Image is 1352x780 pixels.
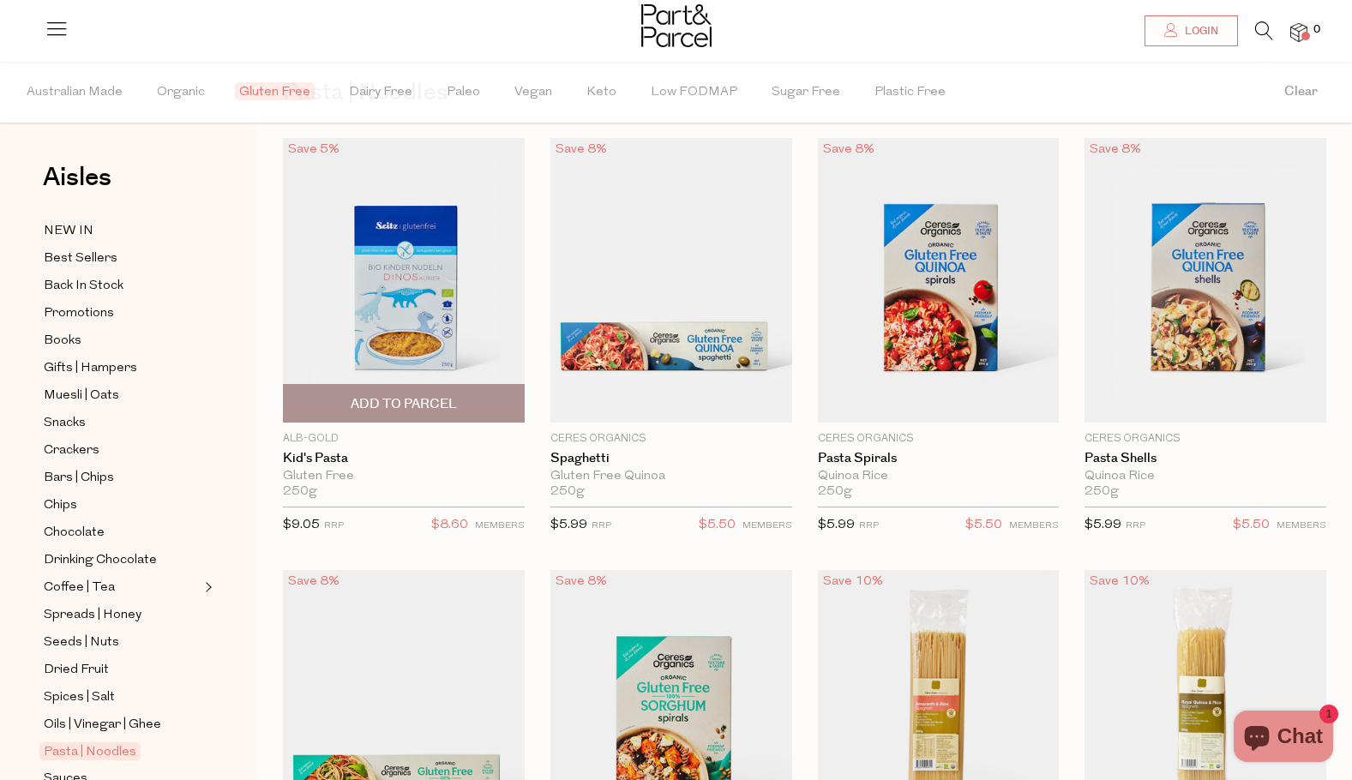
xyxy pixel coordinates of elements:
[1145,15,1238,46] a: Login
[44,220,200,242] a: NEW IN
[39,742,141,760] span: Pasta | Noodles
[1009,521,1059,531] small: MEMBERS
[44,605,141,626] span: Spreads | Honey
[44,249,117,269] span: Best Sellers
[1085,519,1121,531] span: $5.99
[43,159,111,196] span: Aisles
[1181,24,1218,39] span: Login
[44,248,200,269] a: Best Sellers
[1085,570,1155,593] div: Save 10%
[1085,484,1119,500] span: 250g
[44,357,200,379] a: Gifts | Hampers
[44,495,200,516] a: Chips
[1290,23,1307,41] a: 0
[44,687,115,708] span: Spices | Salt
[818,138,1060,423] img: Pasta Spirals
[349,63,412,123] span: Dairy Free
[44,495,77,516] span: Chips
[1085,138,1146,161] div: Save 8%
[235,82,315,100] span: Gluten Free
[772,63,840,123] span: Sugar Free
[44,330,200,351] a: Books
[550,570,612,593] div: Save 8%
[818,469,1060,484] div: Quinoa Rice
[44,632,200,653] a: Seeds | Nuts
[44,604,200,626] a: Spreads | Honey
[324,521,344,531] small: RRP
[283,451,525,466] a: Kid's Pasta
[1309,22,1325,38] span: 0
[550,431,792,447] p: Ceres Organics
[43,165,111,207] a: Aisles
[550,484,585,500] span: 250g
[592,521,611,531] small: RRP
[157,63,205,123] span: Organic
[44,549,200,571] a: Drinking Chocolate
[818,484,852,500] span: 250g
[818,570,888,593] div: Save 10%
[44,741,200,762] a: Pasta | Noodles
[44,413,86,434] span: Snacks
[44,385,200,406] a: Muesli | Oats
[44,276,123,297] span: Back In Stock
[1085,431,1326,447] p: Ceres Organics
[514,63,552,123] span: Vegan
[44,522,200,543] a: Chocolate
[965,514,1002,537] span: $5.50
[1126,521,1145,531] small: RRP
[447,63,480,123] span: Paleo
[201,577,213,597] button: Expand/Collapse Coffee | Tea
[1277,521,1326,531] small: MEMBERS
[44,715,161,735] span: Oils | Vinegar | Ghee
[44,441,99,461] span: Crackers
[699,514,736,537] span: $5.50
[1233,514,1270,537] span: $5.50
[283,138,525,423] img: Kid's Pasta
[44,331,81,351] span: Books
[550,469,792,484] div: Gluten Free Quinoa
[44,221,93,242] span: NEW IN
[1250,62,1352,123] button: Clear filter by Filter
[44,523,105,543] span: Chocolate
[44,358,137,379] span: Gifts | Hampers
[27,63,123,123] span: Australian Made
[874,63,946,123] span: Plastic Free
[431,514,468,537] span: $8.60
[283,431,525,447] p: Alb-Gold
[44,660,109,681] span: Dried Fruit
[651,63,737,123] span: Low FODMAP
[550,519,587,531] span: $5.99
[283,384,525,423] button: Add To Parcel
[641,4,712,47] img: Part&Parcel
[283,519,320,531] span: $9.05
[44,659,200,681] a: Dried Fruit
[742,521,792,531] small: MEMBERS
[550,138,612,161] div: Save 8%
[1085,138,1326,423] img: Pasta Shells
[44,714,200,735] a: Oils | Vinegar | Ghee
[1085,451,1326,466] a: Pasta Shells
[818,519,855,531] span: $5.99
[1085,469,1326,484] div: Quinoa Rice
[1229,711,1338,766] inbox-online-store-chat: Shopify online store chat
[283,138,345,161] div: Save 5%
[818,138,880,161] div: Save 8%
[283,570,345,593] div: Save 8%
[44,577,200,598] a: Coffee | Tea
[475,521,525,531] small: MEMBERS
[44,633,119,653] span: Seeds | Nuts
[283,469,525,484] div: Gluten Free
[44,303,200,324] a: Promotions
[44,687,200,708] a: Spices | Salt
[550,138,792,423] img: Spaghetti
[586,63,616,123] span: Keto
[44,467,200,489] a: Bars | Chips
[44,412,200,434] a: Snacks
[44,386,119,406] span: Muesli | Oats
[44,550,157,571] span: Drinking Chocolate
[550,451,792,466] a: Spaghetti
[44,303,114,324] span: Promotions
[44,275,200,297] a: Back In Stock
[859,521,879,531] small: RRP
[818,431,1060,447] p: Ceres Organics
